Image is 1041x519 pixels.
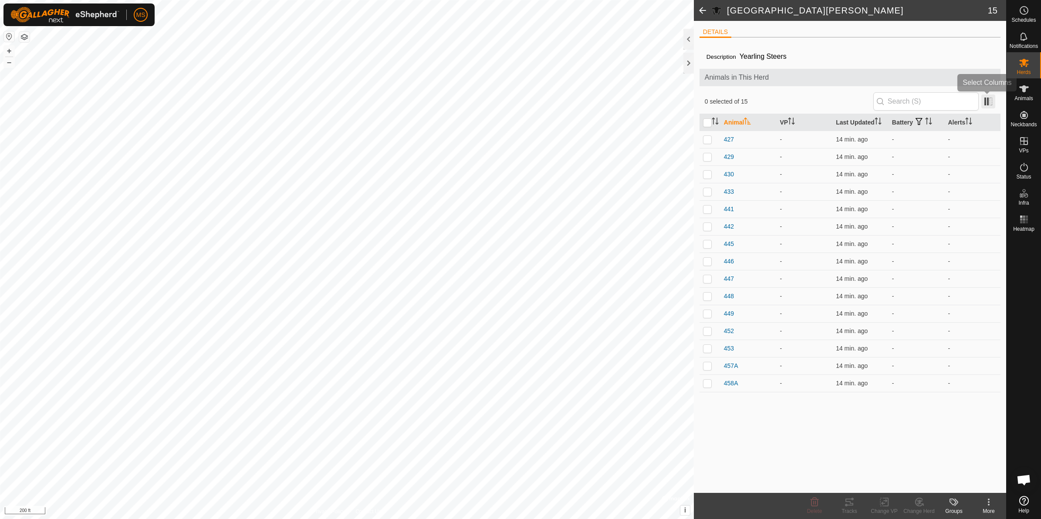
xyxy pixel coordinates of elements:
[780,258,782,265] app-display-virtual-paddock-transition: -
[780,136,782,143] app-display-virtual-paddock-transition: -
[780,380,782,387] app-display-virtual-paddock-transition: -
[836,171,868,178] span: Sep 2, 2025, 12:37 PM
[724,170,734,179] span: 430
[705,72,995,83] span: Animals in This Herd
[836,240,868,247] span: Sep 2, 2025, 12:37 PM
[867,507,902,515] div: Change VP
[1010,44,1038,49] span: Notifications
[836,275,868,282] span: Sep 2, 2025, 12:37 PM
[836,136,868,143] span: Sep 2, 2025, 12:37 PM
[780,310,782,317] app-display-virtual-paddock-transition: -
[944,322,1000,340] td: -
[944,114,1000,131] th: Alerts
[944,270,1000,287] td: -
[971,507,1006,515] div: More
[889,131,945,148] td: -
[925,119,932,126] p-sorticon: Activate to sort
[727,5,988,16] h2: [GEOGRAPHIC_DATA][PERSON_NAME]
[889,200,945,218] td: -
[836,153,868,160] span: Sep 2, 2025, 12:37 PM
[706,54,736,60] label: Description
[1011,122,1037,127] span: Neckbands
[736,49,790,64] span: Yearling Steers
[684,506,686,514] span: i
[355,508,381,516] a: Contact Us
[724,309,734,318] span: 449
[944,131,1000,148] td: -
[705,97,873,106] span: 0 selected of 15
[4,31,14,42] button: Reset Map
[724,152,734,162] span: 429
[724,187,734,196] span: 433
[724,257,734,266] span: 446
[836,206,868,212] span: Sep 2, 2025, 12:37 PM
[873,92,979,111] input: Search (S)
[889,374,945,392] td: -
[889,235,945,253] td: -
[889,253,945,270] td: -
[944,253,1000,270] td: -
[1011,467,1037,493] a: Open chat
[4,46,14,56] button: +
[944,235,1000,253] td: -
[889,114,945,131] th: Battery
[807,508,822,514] span: Delete
[988,4,997,17] span: 15
[724,327,734,336] span: 452
[944,357,1000,374] td: -
[875,119,882,126] p-sorticon: Activate to sort
[724,239,734,249] span: 445
[724,222,734,231] span: 442
[780,345,782,352] app-display-virtual-paddock-transition: -
[832,507,867,515] div: Tracks
[944,340,1000,357] td: -
[889,340,945,357] td: -
[944,183,1000,200] td: -
[724,205,734,214] span: 441
[712,119,719,126] p-sorticon: Activate to sort
[836,380,868,387] span: Sep 2, 2025, 12:37 PM
[780,327,782,334] app-display-virtual-paddock-transition: -
[836,362,868,369] span: Sep 2, 2025, 12:37 PM
[944,148,1000,165] td: -
[902,507,936,515] div: Change Herd
[889,357,945,374] td: -
[700,27,731,38] li: DETAILS
[19,32,30,42] button: Map Layers
[780,240,782,247] app-display-virtual-paddock-transition: -
[944,287,1000,305] td: -
[724,344,734,353] span: 453
[889,287,945,305] td: -
[724,292,734,301] span: 448
[836,188,868,195] span: Sep 2, 2025, 12:37 PM
[788,119,795,126] p-sorticon: Activate to sort
[889,322,945,340] td: -
[1007,492,1041,517] a: Help
[4,57,14,67] button: –
[780,223,782,230] app-display-virtual-paddock-transition: -
[836,223,868,230] span: Sep 2, 2025, 12:37 PM
[10,7,119,23] img: Gallagher Logo
[889,270,945,287] td: -
[836,327,868,334] span: Sep 2, 2025, 12:37 PM
[780,362,782,369] app-display-virtual-paddock-transition: -
[724,135,734,144] span: 427
[724,274,734,283] span: 447
[1013,226,1034,232] span: Heatmap
[680,506,690,515] button: i
[780,275,782,282] app-display-virtual-paddock-transition: -
[724,361,738,371] span: 457A
[780,188,782,195] app-display-virtual-paddock-transition: -
[780,153,782,160] app-display-virtual-paddock-transition: -
[1011,17,1036,23] span: Schedules
[312,508,345,516] a: Privacy Policy
[889,218,945,235] td: -
[1019,148,1028,153] span: VPs
[889,305,945,322] td: -
[744,119,751,126] p-sorticon: Activate to sort
[1017,70,1031,75] span: Herds
[944,374,1000,392] td: -
[136,10,145,20] span: MS
[944,305,1000,322] td: -
[1018,200,1029,206] span: Infra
